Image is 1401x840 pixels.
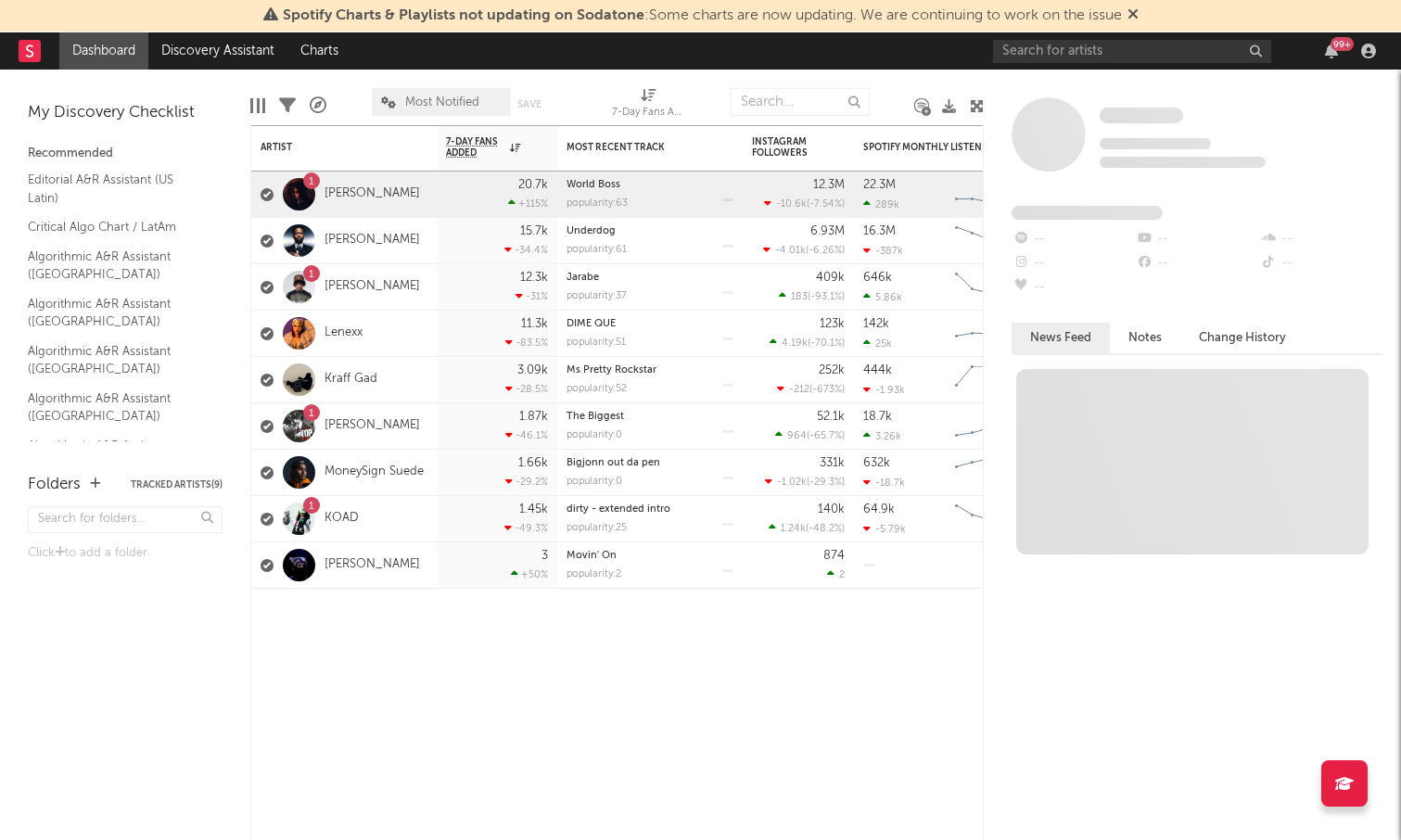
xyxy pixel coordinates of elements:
span: -1.02k [777,477,807,488]
button: 99+ [1325,44,1338,58]
div: Movin' On [567,551,733,561]
div: 16.3M [863,225,896,237]
div: 7-Day Fans Added (7-Day Fans Added) [612,102,686,124]
div: 331k [820,457,845,469]
svg: Chart title [947,403,1030,450]
a: Movin' On [567,551,617,561]
span: 4.19k [782,338,808,349]
a: Algorithmic A&R Assistant ([GEOGRAPHIC_DATA]) [28,388,204,426]
div: Ms Pretty Rockstar [567,365,733,375]
span: -7.54 % [809,199,842,210]
div: +50 % [511,568,548,580]
div: 289k [863,198,899,210]
div: -83.5 % [505,337,548,349]
a: MoneySign Suede [325,465,424,480]
div: -28.5 % [505,383,548,395]
div: My Discovery Checklist [28,102,223,124]
div: -- [1135,227,1258,251]
div: 252k [819,364,845,376]
a: Critical Algo Chart / LatAm [28,217,204,237]
div: World Boss [567,180,733,190]
div: 6.93M [810,225,845,237]
div: 874 [823,550,845,562]
div: 3.26k [863,430,901,442]
div: Recommended [28,143,223,165]
div: popularity: 0 [567,430,622,440]
div: Most Recent Track [567,142,706,153]
button: Tracked Artists(9) [131,480,223,490]
div: 3 [541,550,548,562]
a: Bigjonn out da pen [567,458,660,468]
div: -- [1012,275,1135,299]
div: Click to add a folder. [28,542,223,565]
span: -70.1 % [810,338,842,349]
a: Ms Pretty Rockstar [567,365,656,375]
span: Dismiss [1127,8,1139,23]
div: -- [1259,227,1382,251]
div: 123k [820,318,845,330]
div: Filters [279,79,296,133]
div: -- [1259,251,1382,275]
div: 142k [863,318,889,330]
svg: Chart title [947,264,1030,311]
a: DIME QUE [567,319,616,329]
div: ( ) [779,290,845,302]
div: -5.79k [863,523,906,535]
a: Lenexx [325,325,363,341]
a: Algorithmic A&R Assistant ([GEOGRAPHIC_DATA]) [28,341,204,379]
input: Search for folders... [28,506,223,533]
span: 183 [791,292,808,302]
div: A&R Pipeline [310,79,326,133]
div: 1.87k [519,411,548,423]
svg: Chart title [947,450,1030,496]
div: -34.4 % [504,244,548,256]
div: 632k [863,457,890,469]
a: Algorithmic A&R Assistant ([GEOGRAPHIC_DATA]) [28,436,204,474]
div: Jarabe [567,273,733,283]
div: Edit Columns [250,79,265,133]
div: Bigjonn out da pen [567,458,733,468]
div: -18.7k [863,477,905,489]
a: [PERSON_NAME] [325,557,420,573]
div: Artist [261,142,400,153]
a: KOAD [325,511,359,527]
div: popularity: 52 [567,384,627,394]
span: Tracking Since: [DATE] [1100,138,1211,149]
div: 52.1k [817,411,845,423]
div: popularity: 2 [567,569,621,579]
div: -46.1 % [505,429,548,441]
div: popularity: 51 [567,337,626,348]
a: [PERSON_NAME] [325,279,420,295]
div: ( ) [777,383,845,395]
div: popularity: 37 [567,291,627,301]
div: 1.66k [518,457,548,469]
div: dirty - extended intro [567,504,733,515]
div: 25k [863,337,892,350]
div: -- [1012,227,1135,251]
div: 99 + [1331,37,1354,51]
span: -48.2 % [809,524,842,534]
div: The Biggest [567,412,733,422]
div: -1.93k [863,384,905,396]
span: 7-Day Fans Added [446,136,505,159]
div: -29.2 % [505,476,548,488]
span: -29.3 % [809,477,842,488]
div: -49.3 % [504,522,548,534]
div: 444k [863,364,892,376]
div: ( ) [770,337,845,349]
span: Most Notified [405,96,479,108]
div: Underdog [567,226,733,236]
a: [PERSON_NAME] [325,418,420,434]
div: 409k [816,272,845,284]
div: 140k [818,503,845,515]
div: 11.3k [521,318,548,330]
span: Spotify Charts & Playlists not updating on Sodatone [283,8,644,23]
a: [PERSON_NAME] [325,186,420,202]
div: 646k [863,272,892,284]
svg: Chart title [947,496,1030,542]
span: : Some charts are now updating. We are continuing to work on the issue [283,8,1122,23]
div: Instagram Followers [752,136,817,159]
div: 64.9k [863,503,895,515]
div: ( ) [775,429,845,441]
span: -212 [789,385,809,395]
